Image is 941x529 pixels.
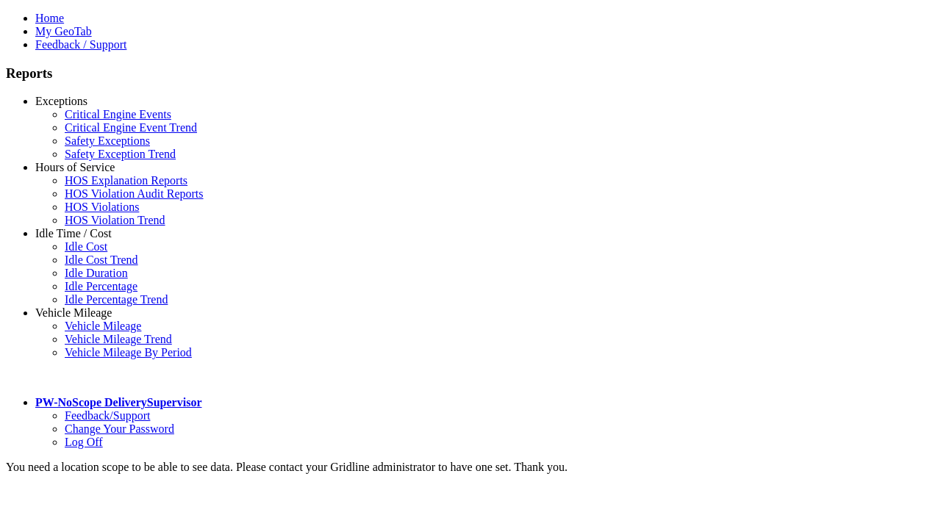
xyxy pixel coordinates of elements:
[65,240,107,253] a: Idle Cost
[35,306,112,319] a: Vehicle Mileage
[65,267,128,279] a: Idle Duration
[65,346,192,359] a: Vehicle Mileage By Period
[65,293,168,306] a: Idle Percentage Trend
[35,38,126,51] a: Feedback / Support
[35,12,64,24] a: Home
[65,320,141,332] a: Vehicle Mileage
[65,333,172,345] a: Vehicle Mileage Trend
[65,174,187,187] a: HOS Explanation Reports
[65,422,174,435] a: Change Your Password
[35,396,201,409] a: PW-NoScope DeliverySupervisor
[65,187,204,200] a: HOS Violation Audit Reports
[65,108,171,120] a: Critical Engine Events
[35,95,87,107] a: Exceptions
[35,227,112,240] a: Idle Time / Cost
[65,409,150,422] a: Feedback/Support
[6,461,935,474] div: You need a location scope to be able to see data. Please contact your Gridline administrator to h...
[65,148,176,160] a: Safety Exception Trend
[65,436,103,448] a: Log Off
[6,65,935,82] h3: Reports
[65,134,150,147] a: Safety Exceptions
[65,201,139,213] a: HOS Violations
[65,121,197,134] a: Critical Engine Event Trend
[65,280,137,292] a: Idle Percentage
[35,161,115,173] a: Hours of Service
[35,25,92,37] a: My GeoTab
[65,214,165,226] a: HOS Violation Trend
[65,253,138,266] a: Idle Cost Trend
